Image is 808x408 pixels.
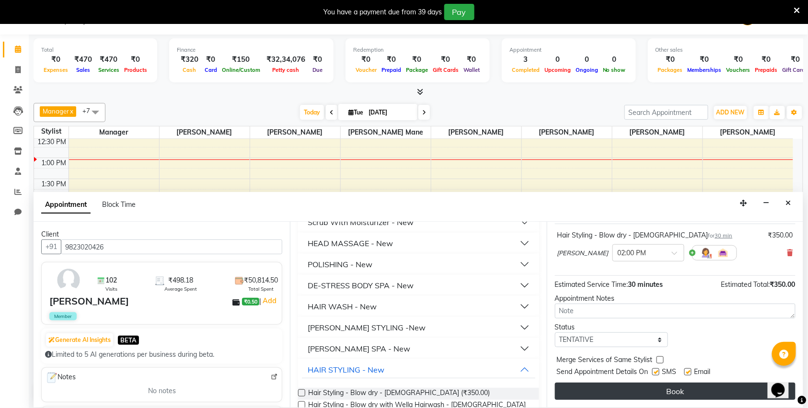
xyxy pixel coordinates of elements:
[41,196,91,214] span: Appointment
[753,54,780,65] div: ₹0
[715,232,733,239] span: 30 min
[164,285,197,293] span: Average Spent
[557,355,653,367] span: Merge Services of Same Stylist
[219,67,263,73] span: Online/Custom
[61,239,282,254] input: Search by Name/Mobile/Email/Code
[573,67,600,73] span: Ongoing
[41,229,282,239] div: Client
[202,54,219,65] div: ₹0
[69,107,73,115] a: x
[70,54,96,65] div: ₹470
[379,67,404,73] span: Prepaid
[557,249,609,258] span: [PERSON_NAME]
[656,54,685,65] div: ₹0
[263,54,309,65] div: ₹32,34,076
[105,275,117,285] span: 102
[341,126,431,138] span: [PERSON_NAME] Mane
[404,67,430,73] span: Package
[721,280,770,289] span: Estimated Total:
[430,67,461,73] span: Gift Cards
[555,294,796,304] div: Appointment Notes
[656,67,685,73] span: Packages
[308,322,426,333] div: [PERSON_NAME] STYLING -New
[431,126,521,138] span: [PERSON_NAME]
[308,216,414,228] div: Scrub With Moisturizer - New
[177,54,202,65] div: ₹320
[461,67,482,73] span: Wallet
[105,285,117,293] span: Visits
[40,179,69,189] div: 1:30 PM
[717,247,729,259] img: Interior.png
[122,67,150,73] span: Products
[41,67,70,73] span: Expenses
[716,109,745,116] span: ADD NEW
[308,301,377,312] div: HAIR WASH - New
[242,298,259,306] span: ₹0.50
[509,67,542,73] span: Completed
[46,372,76,384] span: Notes
[308,259,372,270] div: POLISHING - New
[148,386,176,396] span: No notes
[181,67,199,73] span: Cash
[43,107,69,115] span: Manager
[509,54,542,65] div: 3
[55,266,82,294] img: avatar
[219,54,263,65] div: ₹150
[309,54,326,65] div: ₹0
[118,336,139,345] span: BETA
[302,298,535,315] button: HAIR WASH - New
[308,343,410,354] div: [PERSON_NAME] SPA - New
[379,54,404,65] div: ₹0
[461,54,482,65] div: ₹0
[724,67,753,73] span: Vouchers
[542,67,573,73] span: Upcoming
[261,295,278,306] a: Add
[36,137,69,147] div: 12:30 PM
[768,230,793,240] div: ₹350.00
[302,256,535,273] button: POLISHING - New
[248,285,274,293] span: Total Spent
[41,54,70,65] div: ₹0
[41,46,150,54] div: Total
[45,350,278,360] div: Limited to 5 AI generations per business during beta.
[404,54,430,65] div: ₹0
[34,126,69,136] div: Stylist
[122,54,150,65] div: ₹0
[302,277,535,294] button: DE-STRESS BODY SPA - New
[714,106,747,119] button: ADD NEW
[302,361,535,378] button: HAIR STYLING - New
[74,67,92,73] span: Sales
[250,126,340,138] span: [PERSON_NAME]
[353,46,482,54] div: Redemption
[753,67,780,73] span: Prepaids
[612,126,703,138] span: [PERSON_NAME]
[353,54,379,65] div: ₹0
[770,280,796,289] span: ₹350.00
[202,67,219,73] span: Card
[102,200,136,209] span: Block Time
[353,67,379,73] span: Voucher
[366,105,414,120] input: 2025-09-02
[96,67,122,73] span: Services
[310,67,325,73] span: Due
[302,235,535,252] button: HEAD MASSAGE - New
[430,54,461,65] div: ₹0
[244,275,278,285] span: ₹50,814.50
[444,4,474,20] button: Pay
[555,280,628,289] span: Estimated Service Time:
[308,238,393,249] div: HEAD MASSAGE - New
[324,7,442,17] div: You have a payment due from 39 days
[40,158,69,168] div: 1:00 PM
[46,333,113,347] button: Generate AI Insights
[700,247,712,259] img: Hairdresser.png
[168,275,193,285] span: ₹498.18
[96,54,122,65] div: ₹470
[160,126,250,138] span: [PERSON_NAME]
[685,67,724,73] span: Memberships
[708,232,733,239] small: for
[346,109,366,116] span: Tue
[270,67,302,73] span: Petty cash
[628,280,663,289] span: 30 minutes
[600,54,628,65] div: 0
[768,370,798,398] iframe: chat widget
